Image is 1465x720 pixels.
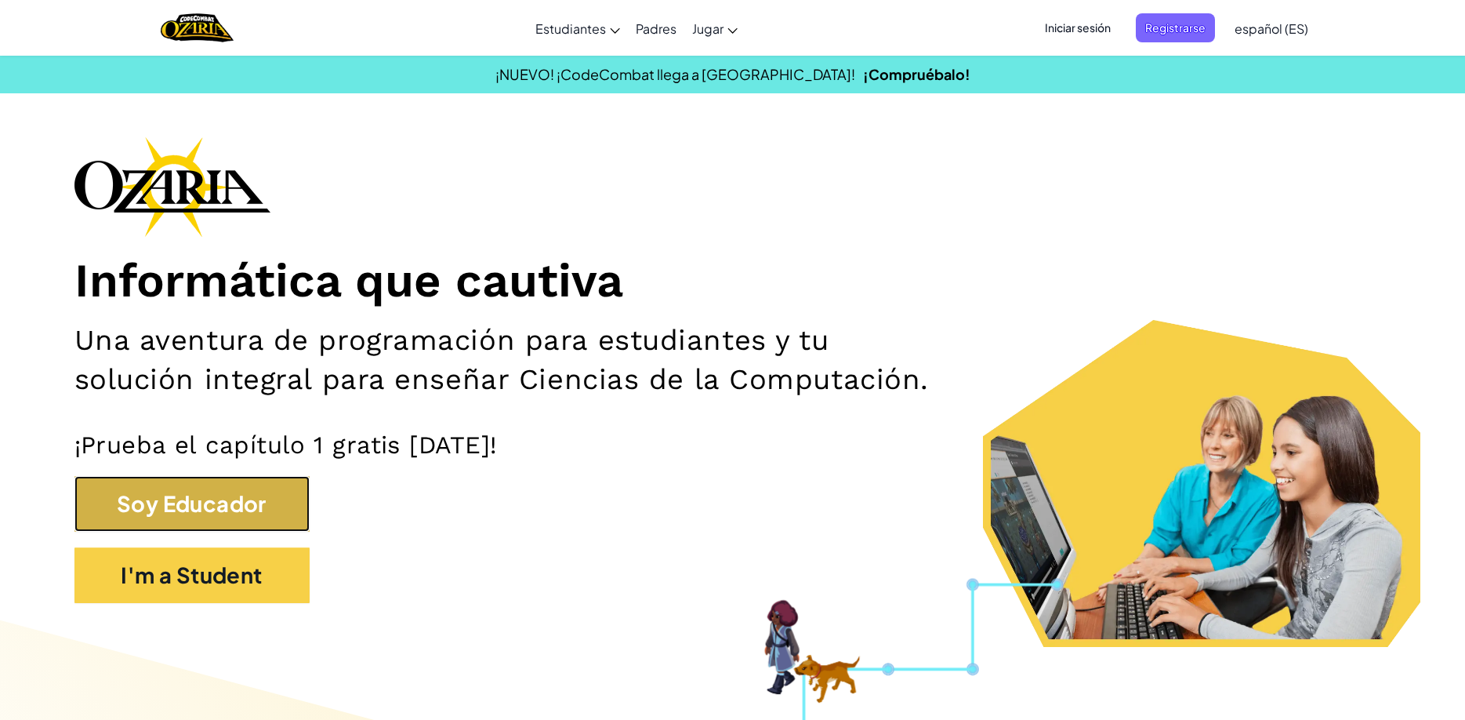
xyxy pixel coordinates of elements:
span: español (ES) [1235,20,1308,37]
button: Registrarse [1136,13,1215,42]
a: Estudiantes [528,7,628,49]
img: Logotipo de la marca de Ozaria [74,136,270,237]
h2: Una aventura de programación para estudiantes y tu solución integral para enseñar Ciencias de la ... [74,321,957,398]
img: Hogar [161,12,234,44]
p: ¡Prueba el capítulo 1 gratis [DATE]! [74,430,1391,460]
span: ¡NUEVO! ¡CodeCombat llega a [GEOGRAPHIC_DATA]! [495,65,855,83]
a: Padres [628,7,684,49]
span: Jugar [692,20,723,37]
h1: Informática que cautiva [74,253,1391,310]
a: Jugar [684,7,745,49]
a: ¡Compruébalo! [863,65,970,83]
button: I'm a Student [74,547,310,603]
button: Iniciar sesión [1035,13,1120,42]
span: Estudiantes [535,20,606,37]
a: Ozaria por logotipo de CodeCombat [161,12,234,44]
a: español (ES) [1227,7,1316,49]
button: Soy Educador [74,476,310,532]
